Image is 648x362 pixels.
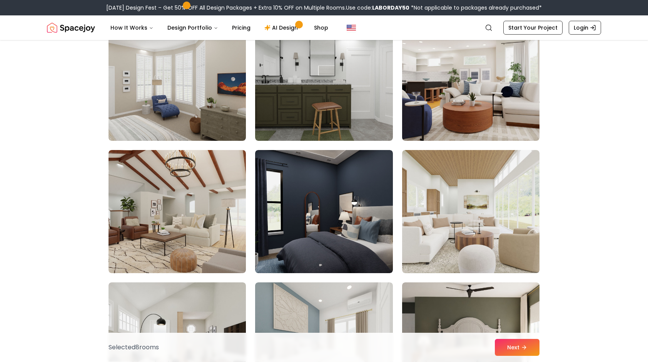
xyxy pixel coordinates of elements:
[402,150,539,273] img: Room room-54
[346,4,409,12] span: Use code:
[104,20,160,35] button: How It Works
[409,4,542,12] span: *Not applicable to packages already purchased*
[47,20,95,35] a: Spacejoy
[258,20,306,35] a: AI Design
[226,20,257,35] a: Pricing
[372,4,409,12] b: LABORDAY50
[106,4,542,12] div: [DATE] Design Fest – Get 50% OFF All Design Packages + Extra 10% OFF on Multiple Rooms.
[255,150,392,273] img: Room room-53
[109,150,246,273] img: Room room-52
[109,343,159,352] p: Selected 8 room s
[308,20,334,35] a: Shop
[104,20,334,35] nav: Main
[495,339,539,356] button: Next
[347,23,356,32] img: United States
[161,20,224,35] button: Design Portfolio
[402,18,539,141] img: Room room-51
[503,21,563,35] a: Start Your Project
[47,20,95,35] img: Spacejoy Logo
[109,18,246,141] img: Room room-49
[569,21,601,35] a: Login
[255,18,392,141] img: Room room-50
[47,15,601,40] nav: Global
